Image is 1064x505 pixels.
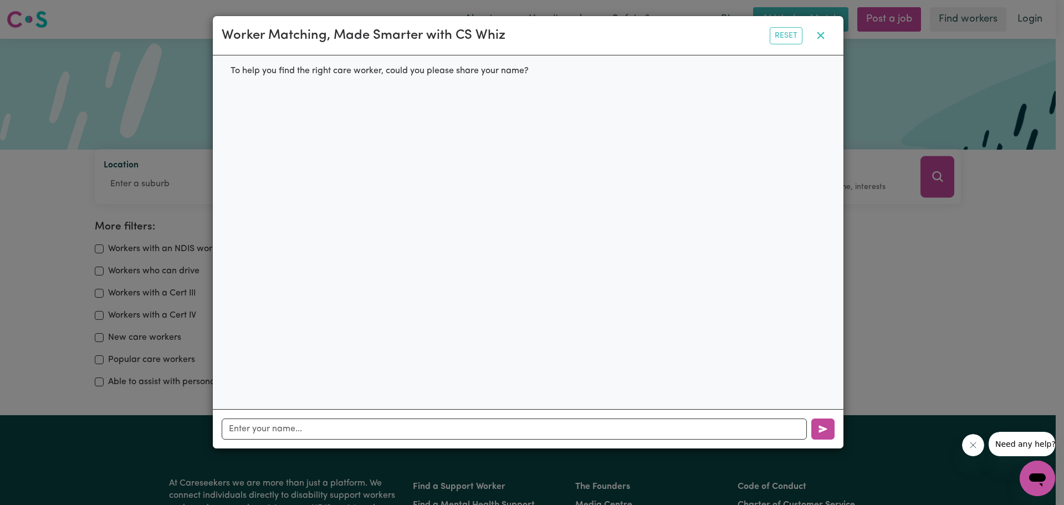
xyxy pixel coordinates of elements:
iframe: Message from company [989,432,1055,456]
input: Enter your name... [222,419,807,440]
div: To help you find the right care worker, could you please share your name? [222,55,538,86]
button: Reset [770,27,802,44]
iframe: Close message [962,434,984,456]
span: Need any help? [7,8,67,17]
iframe: Button to launch messaging window [1020,461,1055,496]
div: Worker Matching, Made Smarter with CS Whiz [222,25,505,45]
